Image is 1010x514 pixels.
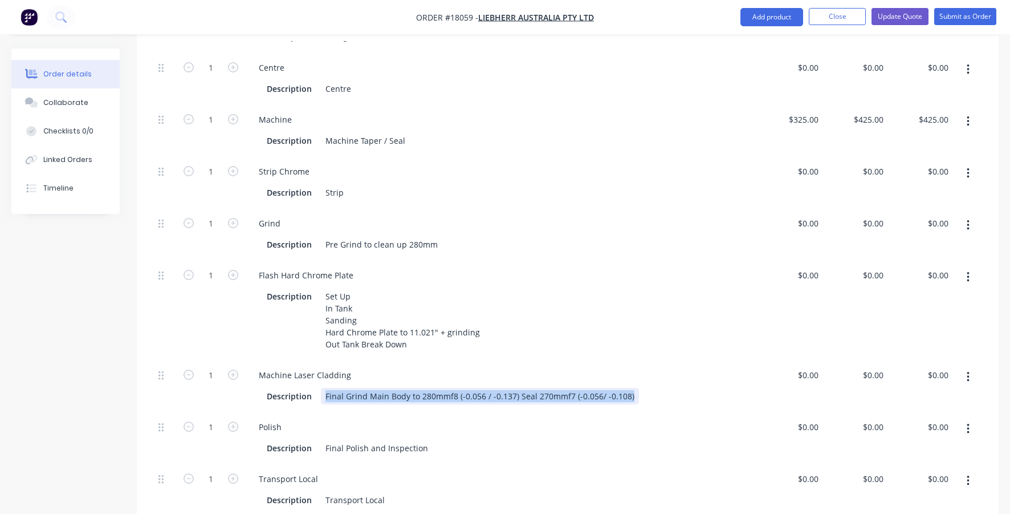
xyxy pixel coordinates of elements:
[11,145,120,174] button: Linked Orders
[321,440,433,456] div: Final Polish and Inspection
[43,126,93,136] div: Checklists 0/0
[250,215,290,232] div: Grind
[250,59,294,76] div: Centre
[321,80,356,97] div: Centre
[321,288,484,353] div: Set Up In Tank Sanding Hard Chrome Plate to 11.021" + grinding Out Tank Break Down
[43,155,92,165] div: Linked Orders
[250,163,319,180] div: Strip Chrome
[250,419,291,435] div: Polish
[478,12,594,23] a: Liebherr Australia Pty Ltd
[262,80,316,97] div: Description
[740,8,803,26] button: Add product
[262,236,316,253] div: Description
[262,184,316,201] div: Description
[11,88,120,117] button: Collaborate
[262,492,316,508] div: Description
[21,9,38,26] img: Factory
[43,183,74,193] div: Timeline
[250,111,301,128] div: Machine
[250,367,360,383] div: Machine Laser Cladding
[321,236,442,253] div: Pre Grind to clean up 280mm
[250,471,327,487] div: Transport Local
[809,8,866,25] button: Close
[262,132,316,149] div: Description
[43,69,92,79] div: Order details
[871,8,928,25] button: Update Quote
[262,440,316,456] div: Description
[11,117,120,145] button: Checklists 0/0
[43,98,88,108] div: Collaborate
[321,184,348,201] div: Strip
[262,388,316,404] div: Description
[934,8,996,25] button: Submit as Order
[250,267,363,284] div: Flash Hard Chrome Plate
[11,174,120,203] button: Timeline
[321,388,639,404] div: Final Grind Main Body to 280mmf8 (-0.056 / -0.137) Seal 270mmf7 (-0.056/ -0.108)
[416,12,478,23] span: Order #18059 -
[321,132,410,149] div: Machine Taper / Seal
[11,60,120,88] button: Order details
[321,492,389,508] div: Transport Local
[262,288,316,305] div: Description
